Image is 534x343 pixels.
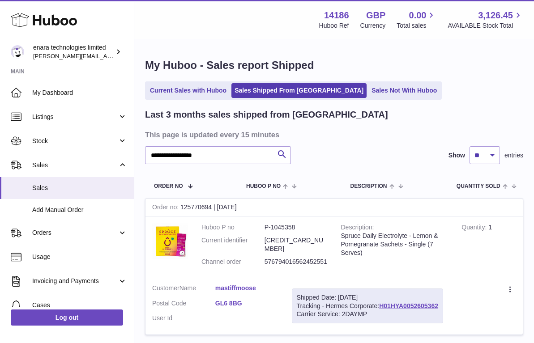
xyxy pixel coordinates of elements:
[33,43,114,60] div: enara technologies limited
[265,223,328,232] dd: P-1045358
[11,45,24,59] img: Dee@enara.co
[350,183,387,189] span: Description
[147,83,230,98] a: Current Sales with Huboo
[145,130,521,140] h3: This page is updated every 15 minutes
[455,216,523,277] td: 1
[32,253,127,261] span: Usage
[32,229,118,237] span: Orders
[215,284,278,292] a: mastiffmoose
[478,9,513,21] span: 3,126.45
[32,89,127,97] span: My Dashboard
[319,21,349,30] div: Huboo Ref
[297,310,438,318] div: Carrier Service: 2DAYMP
[32,161,118,169] span: Sales
[32,184,127,192] span: Sales
[397,9,436,30] a: 0.00 Total sales
[32,206,127,214] span: Add Manual Order
[201,236,265,253] dt: Current identifier
[152,223,188,259] img: 1747669155.jpeg
[201,258,265,266] dt: Channel order
[145,58,523,72] h1: My Huboo - Sales report Shipped
[152,284,179,292] span: Customer
[449,151,465,160] label: Show
[32,301,127,309] span: Cases
[341,232,449,257] div: Spruce Daily Electrolyte - Lemon & Pomegranate Sachets - Single (7 Serves)
[32,277,118,285] span: Invoicing and Payments
[448,9,523,30] a: 3,126.45 AVAILABLE Stock Total
[461,224,488,233] strong: Quantity
[231,83,367,98] a: Sales Shipped From [GEOGRAPHIC_DATA]
[504,151,523,160] span: entries
[154,183,183,189] span: Order No
[292,288,443,324] div: Tracking - Hermes Corporate:
[145,109,388,121] h2: Last 3 months sales shipped from [GEOGRAPHIC_DATA]
[152,314,215,322] dt: User Id
[33,52,179,59] span: [PERSON_NAME][EMAIL_ADDRESS][DOMAIN_NAME]
[246,183,281,189] span: Huboo P no
[360,21,386,30] div: Currency
[368,83,440,98] a: Sales Not With Huboo
[366,9,385,21] strong: GBP
[341,224,374,233] strong: Description
[215,299,278,308] a: GL6 8BG
[297,293,438,302] div: Shipped Date: [DATE]
[152,299,215,310] dt: Postal Code
[448,21,523,30] span: AVAILABLE Stock Total
[379,302,438,309] a: H01HYA0052605362
[265,236,328,253] dd: [CREDIT_CARD_NUMBER]
[409,9,427,21] span: 0.00
[457,183,500,189] span: Quantity Sold
[32,113,118,121] span: Listings
[324,9,349,21] strong: 14186
[152,284,215,295] dt: Name
[265,258,328,266] dd: 576794016562452551
[32,137,118,145] span: Stock
[145,199,523,216] div: 125770694 | [DATE]
[152,203,180,213] strong: Order no
[11,309,123,326] a: Log out
[201,223,265,232] dt: Huboo P no
[397,21,436,30] span: Total sales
